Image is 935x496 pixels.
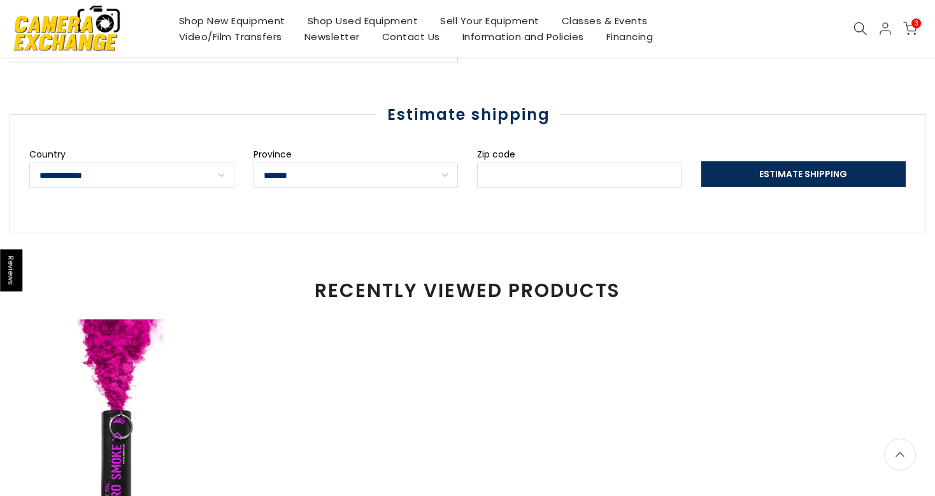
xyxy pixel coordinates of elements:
a: Back to the top [884,439,916,470]
a: Sell Your Equipment [429,13,551,29]
label: Zip code [477,148,515,161]
a: Newsletter [293,29,371,45]
a: Financing [595,29,664,45]
label: Country [29,148,66,161]
a: Information and Policies [451,29,595,45]
h3: Estimate shipping [376,103,559,126]
span: 3 [911,18,921,28]
a: 3 [903,22,917,36]
a: Video/Film Transfers [168,29,293,45]
a: Shop New Equipment [168,13,296,29]
a: Contact Us [371,29,451,45]
a: Shop Used Equipment [296,13,429,29]
a: Classes & Events [550,13,659,29]
button: Estimate Shipping [701,161,906,187]
span: RECENTLY VIEWED PRODUCTS [315,281,620,300]
span: Estimate Shipping [759,168,847,180]
label: Province [253,148,292,161]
